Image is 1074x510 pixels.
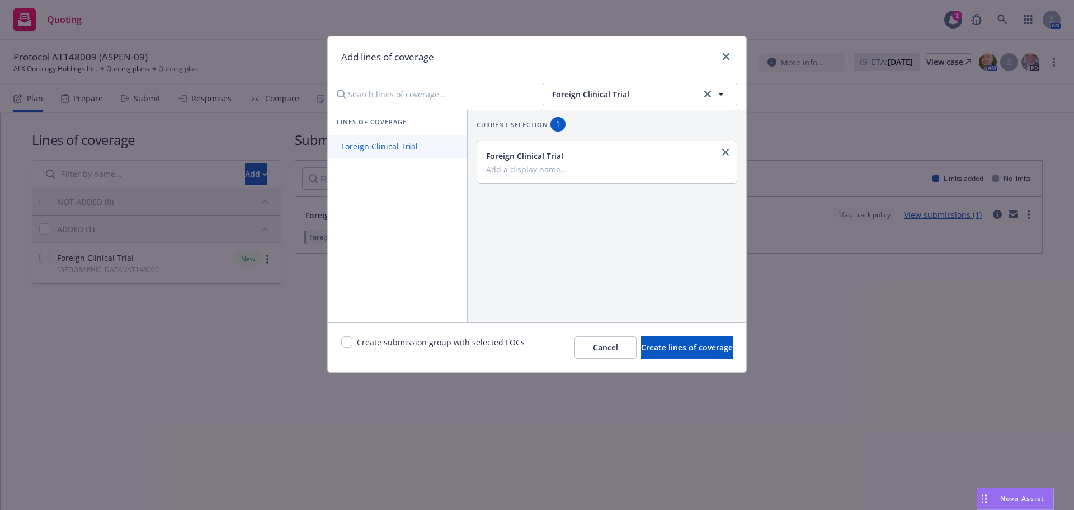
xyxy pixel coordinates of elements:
button: Nova Assist [977,488,1054,510]
input: Search lines of coverage... [330,83,534,105]
span: Create submission group with selected LOCs [357,336,525,359]
button: Cancel [574,336,637,359]
span: Foreign Clinical Trial [328,141,431,152]
a: close [719,50,733,63]
button: Create lines of coverage [641,336,733,359]
span: 1 [555,119,561,129]
h1: Add lines of coverage [341,50,434,64]
span: Foreign Clinical Trial [552,88,698,100]
span: Current selection [477,120,548,129]
span: Lines of coverage [337,117,407,127]
a: clear selection [701,87,714,101]
button: Foreign Clinical Trialclear selection [543,83,737,105]
div: Drag to move [977,488,991,509]
div: Foreign Clinical Trial [486,150,726,162]
span: Nova Assist [1000,494,1044,503]
input: Add a display name... [486,164,726,174]
span: Create lines of coverage [641,342,733,353]
span: Cancel [593,342,618,353]
a: close [719,146,732,159]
